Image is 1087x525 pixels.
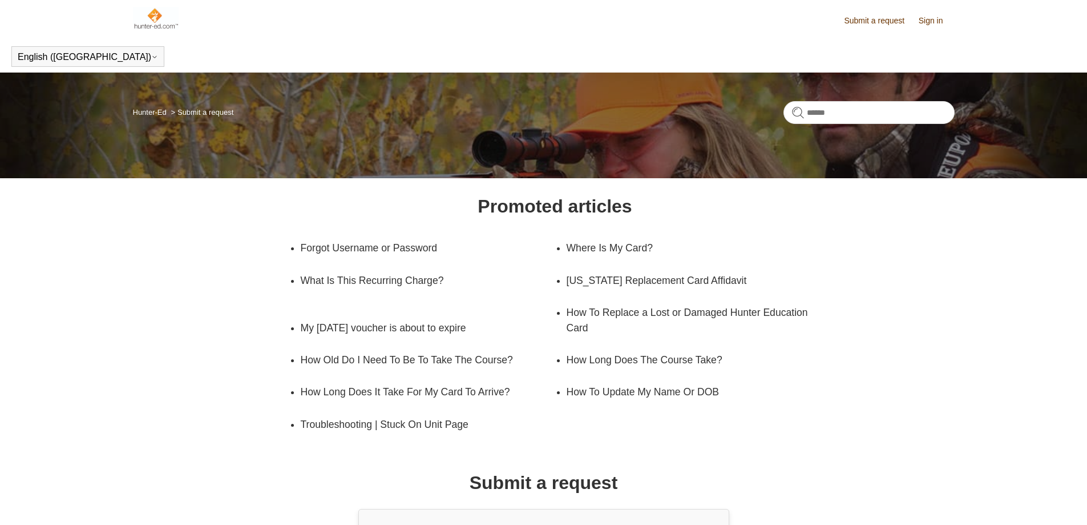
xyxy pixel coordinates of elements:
[133,7,179,30] img: Hunter-Ed Help Center home page
[567,232,804,264] a: Where Is My Card?
[567,376,804,408] a: How To Update My Name Or DOB
[301,264,555,296] a: What Is This Recurring Charge?
[478,193,632,220] h1: Promoted articles
[567,296,821,344] a: How To Replace a Lost or Damaged Hunter Education Card
[301,408,538,440] a: Troubleshooting | Stuck On Unit Page
[18,52,158,62] button: English ([GEOGRAPHIC_DATA])
[567,264,804,296] a: [US_STATE] Replacement Card Affidavit
[567,344,804,376] a: How Long Does The Course Take?
[844,15,916,27] a: Submit a request
[168,108,233,117] li: Submit a request
[301,232,538,264] a: Forgot Username or Password
[301,376,555,408] a: How Long Does It Take For My Card To Arrive?
[919,15,955,27] a: Sign in
[301,344,538,376] a: How Old Do I Need To Be To Take The Course?
[133,108,167,117] a: Hunter-Ed
[783,101,955,124] input: Search
[301,312,538,344] a: My [DATE] voucher is about to expire
[470,469,618,496] h1: Submit a request
[133,108,169,117] li: Hunter-Ed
